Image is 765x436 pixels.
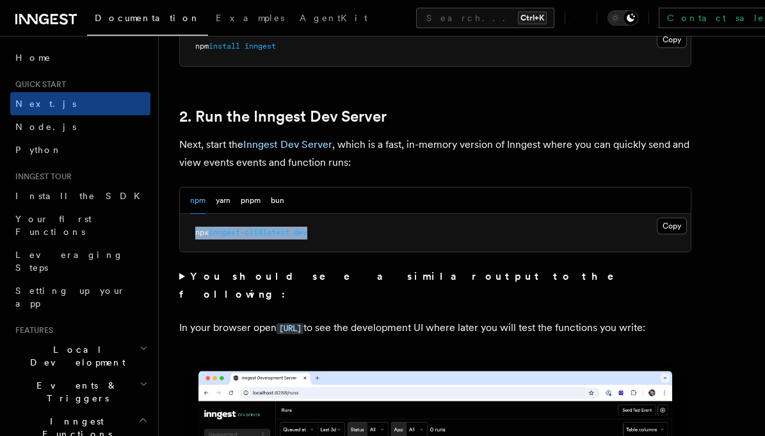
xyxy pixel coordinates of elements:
[15,191,148,201] span: Install the SDK
[15,145,62,155] span: Python
[15,250,124,273] span: Leveraging Steps
[10,207,150,243] a: Your first Functions
[15,99,76,109] span: Next.js
[277,323,303,334] code: [URL]
[10,338,150,374] button: Local Development
[10,379,140,405] span: Events & Triggers
[209,42,240,51] span: install
[15,286,125,309] span: Setting up your app
[10,374,150,410] button: Events & Triggers
[245,42,276,51] span: inngest
[15,51,51,64] span: Home
[15,214,92,237] span: Your first Functions
[195,42,209,51] span: npm
[243,138,332,150] a: Inngest Dev Server
[179,270,632,300] strong: You should see a similar output to the following:
[10,46,150,69] a: Home
[208,4,292,35] a: Examples
[190,188,205,214] button: npm
[10,243,150,279] a: Leveraging Steps
[10,115,150,138] a: Node.js
[608,10,638,26] button: Toggle dark mode
[10,343,140,369] span: Local Development
[416,8,554,28] button: Search...Ctrl+K
[300,13,367,23] span: AgentKit
[216,188,230,214] button: yarn
[179,268,691,303] summary: You should see a similar output to the following:
[15,122,76,132] span: Node.js
[518,12,547,24] kbd: Ctrl+K
[216,13,284,23] span: Examples
[10,92,150,115] a: Next.js
[179,108,387,125] a: 2. Run the Inngest Dev Server
[277,321,303,334] a: [URL]
[179,319,691,337] p: In your browser open to see the development UI where later you will test the functions you write:
[10,279,150,315] a: Setting up your app
[10,184,150,207] a: Install the SDK
[294,228,307,237] span: dev
[10,325,53,335] span: Features
[10,172,72,182] span: Inngest tour
[10,138,150,161] a: Python
[209,228,289,237] span: inngest-cli@latest
[292,4,375,35] a: AgentKit
[271,188,284,214] button: bun
[87,4,208,36] a: Documentation
[657,218,687,234] button: Copy
[241,188,261,214] button: pnpm
[95,13,200,23] span: Documentation
[179,136,691,172] p: Next, start the , which is a fast, in-memory version of Inngest where you can quickly send and vi...
[657,31,687,48] button: Copy
[10,79,66,90] span: Quick start
[195,228,209,237] span: npx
